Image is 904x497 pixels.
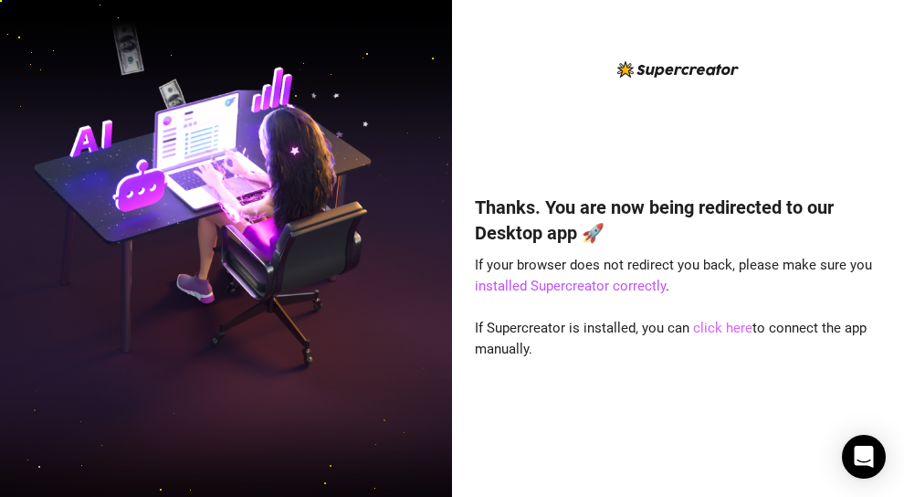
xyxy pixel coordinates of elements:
h4: Thanks. You are now being redirected to our Desktop app 🚀 [475,195,882,246]
a: click here [693,320,752,336]
a: installed Supercreator correctly [475,278,666,294]
span: If Supercreator is installed, you can to connect the app manually. [475,320,867,358]
div: Open Intercom Messenger [842,435,886,479]
img: logo-BBDzfeDw.svg [617,61,739,78]
span: If your browser does not redirect you back, please make sure you . [475,257,872,295]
